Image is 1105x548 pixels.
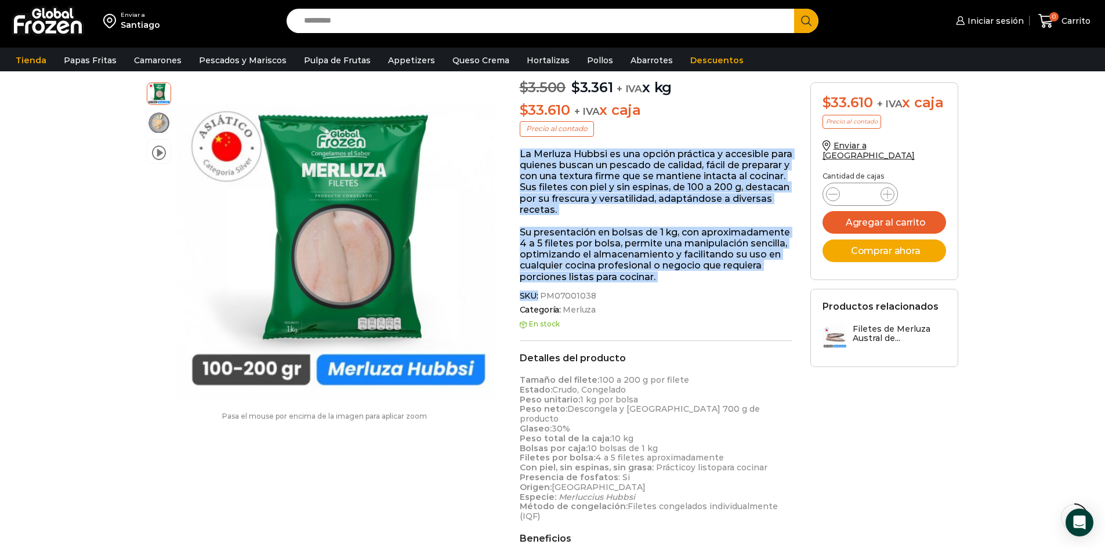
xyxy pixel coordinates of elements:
a: Filetes de Merluza Austral de... [823,324,947,349]
span: plato-merluza [147,111,171,135]
p: x caja [520,102,793,119]
strong: Peso unitario: [520,394,580,405]
a: Enviar a [GEOGRAPHIC_DATA] [823,140,915,161]
em: Merluccius Hubbsi [559,492,635,502]
span: SKU: [520,291,793,301]
span: $ [571,79,580,96]
a: Abarrotes [625,49,679,71]
span: o [711,462,716,473]
input: Product quantity [849,186,871,202]
bdi: 3.500 [520,79,566,96]
div: Santiago [121,19,160,31]
strong: Origen: [520,482,552,492]
span: Carrito [1059,15,1090,27]
span: + IVA [877,98,903,110]
h3: Filetes de Merluza Austral de... [853,324,947,344]
strong: Especie: [520,492,556,502]
strong: Filetes por bolsa: [520,452,595,463]
div: Enviar a [121,11,160,19]
strong: Método de congelación: [520,501,628,511]
span: $ [823,94,831,111]
p: 100 a 200 g por filete Crudo, Congelado 1 kg por bolsa Descongela y [GEOGRAPHIC_DATA] 700 g de pr... [520,375,793,521]
p: x kg [520,67,793,96]
strong: Con piel, sin espinas, sin grasa: [520,462,654,473]
a: Hortalizas [521,49,575,71]
span: Categoría: [520,305,793,315]
p: Precio al contado [520,121,594,136]
div: x caja [823,95,947,111]
span: para c [716,462,741,473]
img: filete de merluza [177,82,495,401]
button: Search button [794,9,818,33]
p: La Merluza Hubbsi es una opción práctica y accesible para quienes buscan un pescado de calidad, f... [520,148,793,215]
bdi: 33.610 [520,101,570,118]
a: Pollos [581,49,619,71]
a: Iniciar sesión [953,9,1024,32]
img: address-field-icon.svg [103,11,121,31]
span: o [741,462,747,473]
a: Papas Fritas [58,49,122,71]
span: 0 [1049,12,1059,21]
p: En stock [520,320,793,328]
a: Pulpa de Frutas [298,49,376,71]
div: Open Intercom Messenger [1066,509,1093,536]
span: PM07001038 [538,291,596,301]
span: $ [520,101,528,118]
span: cinar [747,462,767,473]
h2: Detalles del producto [520,353,793,364]
p: Cantidad de cajas [823,172,947,180]
span: $ [520,79,528,96]
span: Práctic [656,462,686,473]
strong: Glaseo: [520,423,552,434]
strong: Peso total de la caja: [520,433,611,444]
a: Appetizers [382,49,441,71]
a: Merluza [561,305,596,315]
h2: Beneficios [520,533,793,544]
strong: Presencia de fosfatos [520,472,618,482]
h2: Productos relacionados [823,301,939,312]
a: Camarones [128,49,187,71]
p: Pasa el mouse por encima de la imagen para aplicar zoom [147,412,502,420]
span: filete de merluza [147,81,171,104]
strong: Tamaño del filete: [520,375,599,385]
p: Precio al contado [823,115,881,129]
bdi: 33.610 [823,94,873,111]
button: Agregar al carrito [823,211,947,234]
bdi: 3.361 [571,79,613,96]
a: 0 Carrito [1035,8,1093,35]
a: Queso Crema [447,49,515,71]
div: 1 / 3 [177,82,495,401]
strong: Estado: [520,384,552,395]
a: Pescados y Mariscos [193,49,292,71]
span: o [686,462,691,473]
button: Comprar ahora [823,239,947,262]
span: Iniciar sesión [965,15,1024,27]
span: + IVA [617,83,642,95]
strong: Bolsas por caja: [520,443,588,453]
strong: Peso neto: [520,404,567,414]
a: Tienda [10,49,52,71]
span: y list [691,462,711,473]
a: Descuentos [684,49,749,71]
p: Su presentación en bolsas de 1 kg, con aproximadamente 4 a 5 filetes por bolsa, permite una manip... [520,227,793,282]
span: + IVA [574,106,600,117]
